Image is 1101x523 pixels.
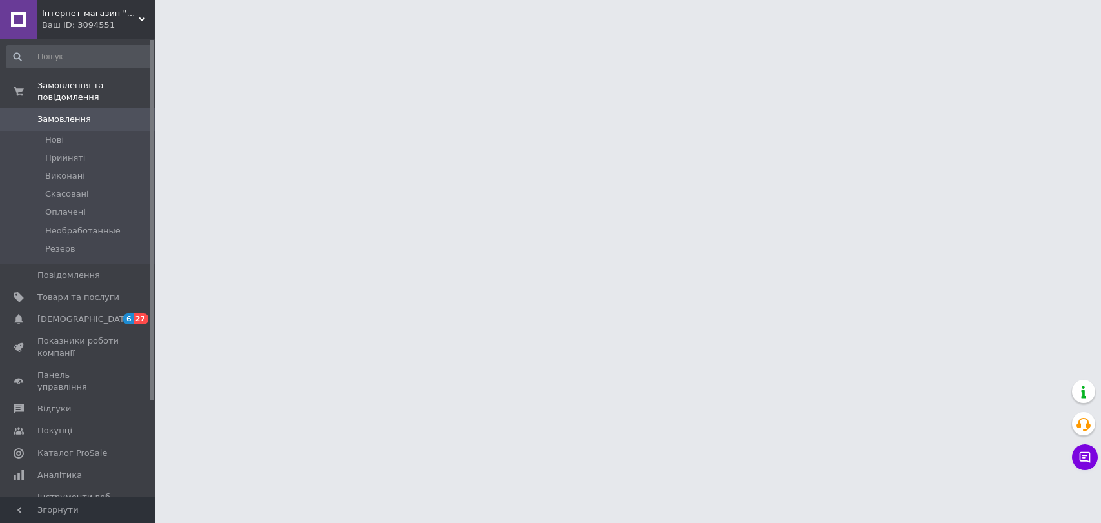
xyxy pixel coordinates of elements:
span: Замовлення [37,113,91,125]
span: [DEMOGRAPHIC_DATA] [37,313,133,325]
span: Інструменти веб-майстра та SEO [37,491,119,515]
span: Замовлення та повідомлення [37,80,155,103]
span: Оплачені [45,206,86,218]
button: Чат з покупцем [1072,444,1098,470]
div: Ваш ID: 3094551 [42,19,155,31]
span: Показники роботи компанії [37,335,119,359]
span: Покупці [37,425,72,437]
span: Аналітика [37,469,82,481]
span: Резерв [45,243,75,255]
input: Пошук [6,45,152,68]
span: 6 [123,313,134,324]
span: Каталог ProSale [37,448,107,459]
span: Скасовані [45,188,89,200]
span: Необработанные [45,225,121,237]
span: Інтернет-магазин "Злий Стиліст" [42,8,139,19]
span: Нові [45,134,64,146]
span: Виконані [45,170,85,182]
span: Повідомлення [37,270,100,281]
span: Відгуки [37,403,71,415]
span: Панель управління [37,370,119,393]
span: 27 [134,313,148,324]
span: Товари та послуги [37,291,119,303]
span: Прийняті [45,152,85,164]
